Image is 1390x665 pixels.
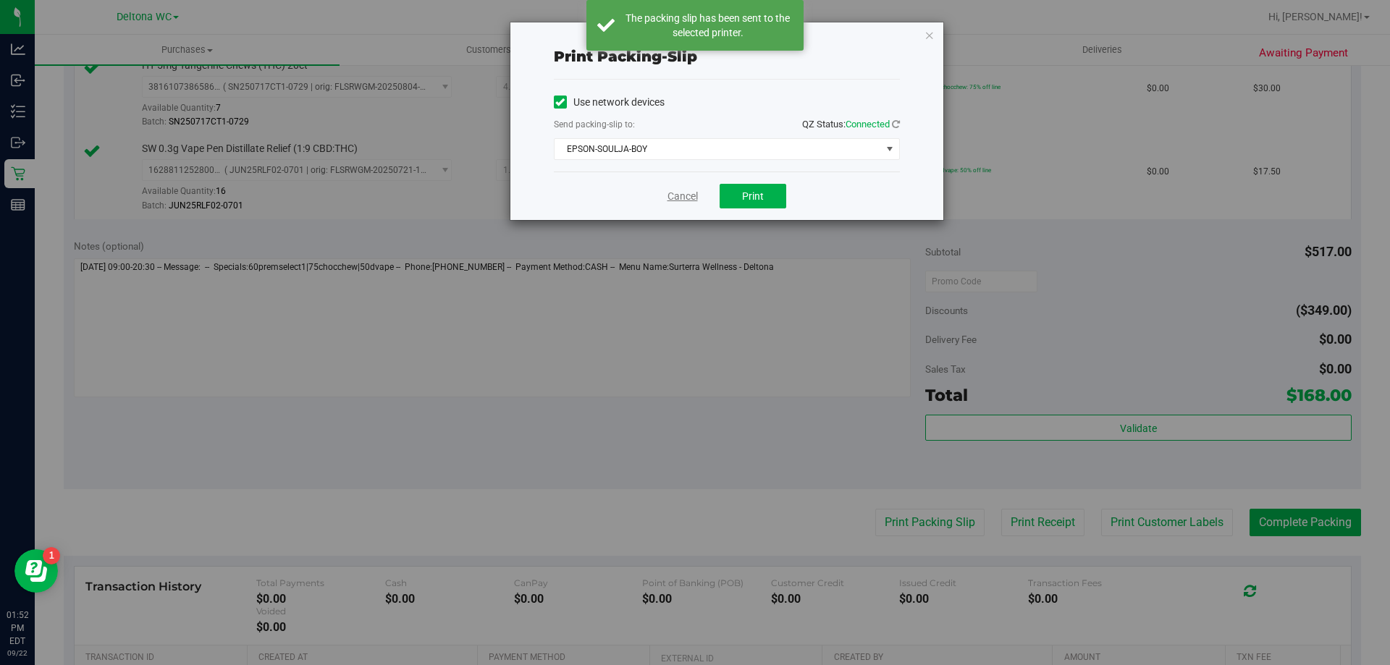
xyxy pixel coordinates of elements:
[14,549,58,593] iframe: Resource center
[623,11,793,40] div: The packing slip has been sent to the selected printer.
[720,184,786,208] button: Print
[880,139,898,159] span: select
[43,547,60,564] iframe: Resource center unread badge
[554,95,665,110] label: Use network devices
[667,189,698,204] a: Cancel
[554,118,635,131] label: Send packing-slip to:
[554,48,697,65] span: Print packing-slip
[802,119,900,130] span: QZ Status:
[742,190,764,202] span: Print
[555,139,881,159] span: EPSON-SOULJA-BOY
[846,119,890,130] span: Connected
